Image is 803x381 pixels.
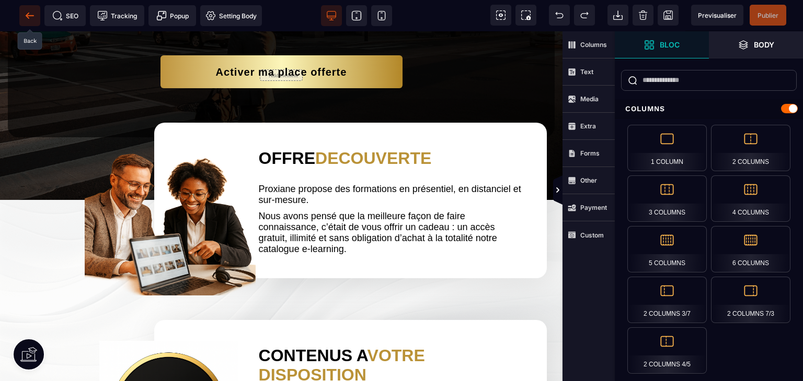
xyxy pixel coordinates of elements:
[711,277,790,323] div: 2 Columns 7/3
[156,10,189,21] span: Popup
[627,125,707,171] div: 1 Column
[580,122,596,130] strong: Extra
[259,309,526,359] h2: CONTENUS A
[754,41,774,49] strong: Body
[698,11,737,19] span: Previsualiser
[615,99,803,118] div: Columns
[580,231,604,239] strong: Custom
[515,5,536,26] span: Screenshot
[627,175,707,222] div: 3 Columns
[627,327,707,374] div: 2 Columns 4/5
[615,31,709,58] span: Open Blocks
[660,41,680,49] strong: Bloc
[580,204,607,211] strong: Payment
[259,177,526,226] text: Nous avons pensé que la meilleure façon de faire connaissance, c’était de vous offrir un cadeau :...
[490,5,511,26] span: View components
[259,150,526,177] text: Proxiane propose des formations en présentiel, en distanciel et sur-mesure.
[711,226,790,272] div: 6 Columns
[97,10,137,21] span: Tracking
[627,226,707,272] div: 5 Columns
[160,24,403,57] button: Activer ma place offerte
[580,41,607,49] strong: Columns
[205,10,257,21] span: Setting Body
[580,95,599,103] strong: Media
[85,112,256,264] img: b19eb17435fec69ebfd9640db64efc4c_fond_transparent.png
[580,149,600,157] strong: Forms
[758,11,778,19] span: Publier
[691,5,743,26] span: Preview
[259,112,526,142] h2: OFFRE
[580,176,597,184] strong: Other
[711,125,790,171] div: 2 Columns
[709,31,803,58] span: Open Layer Manager
[711,175,790,222] div: 4 Columns
[580,68,593,76] strong: Text
[52,10,78,21] span: SEO
[627,277,707,323] div: 2 Columns 3/7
